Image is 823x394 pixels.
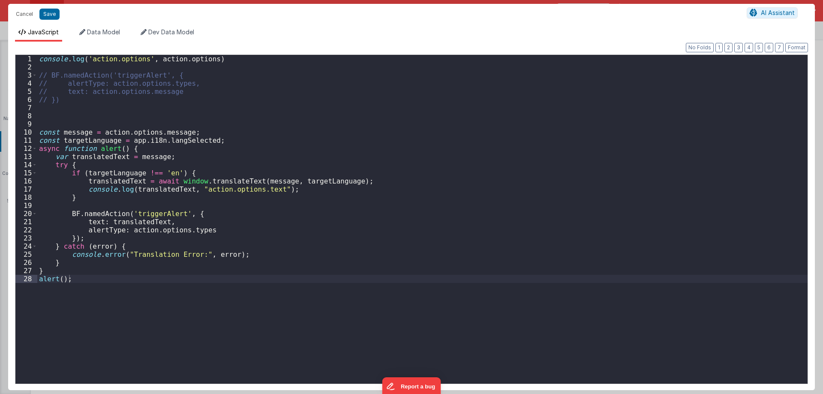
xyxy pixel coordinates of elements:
[15,242,37,250] div: 24
[15,96,37,104] div: 6
[15,161,37,169] div: 14
[39,9,60,20] button: Save
[747,7,798,18] button: AI Assistant
[15,120,37,128] div: 9
[715,43,723,52] button: 1
[775,43,784,52] button: 7
[15,63,37,71] div: 2
[755,43,763,52] button: 5
[87,28,120,36] span: Data Model
[15,177,37,185] div: 16
[686,43,714,52] button: No Folds
[148,28,194,36] span: Dev Data Model
[785,43,808,52] button: Format
[15,234,37,242] div: 23
[15,275,37,283] div: 28
[745,43,753,52] button: 4
[15,185,37,193] div: 17
[15,218,37,226] div: 21
[15,202,37,210] div: 19
[15,79,37,87] div: 4
[15,193,37,202] div: 18
[734,43,743,52] button: 3
[724,43,733,52] button: 2
[15,87,37,96] div: 5
[15,259,37,267] div: 26
[15,136,37,144] div: 11
[15,55,37,63] div: 1
[15,128,37,136] div: 10
[765,43,773,52] button: 6
[761,9,795,16] span: AI Assistant
[12,8,37,20] button: Cancel
[15,144,37,153] div: 12
[15,210,37,218] div: 20
[15,71,37,79] div: 3
[15,226,37,234] div: 22
[15,267,37,275] div: 27
[15,112,37,120] div: 8
[15,250,37,259] div: 25
[28,28,59,36] span: JavaScript
[15,169,37,177] div: 15
[15,104,37,112] div: 7
[15,153,37,161] div: 13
